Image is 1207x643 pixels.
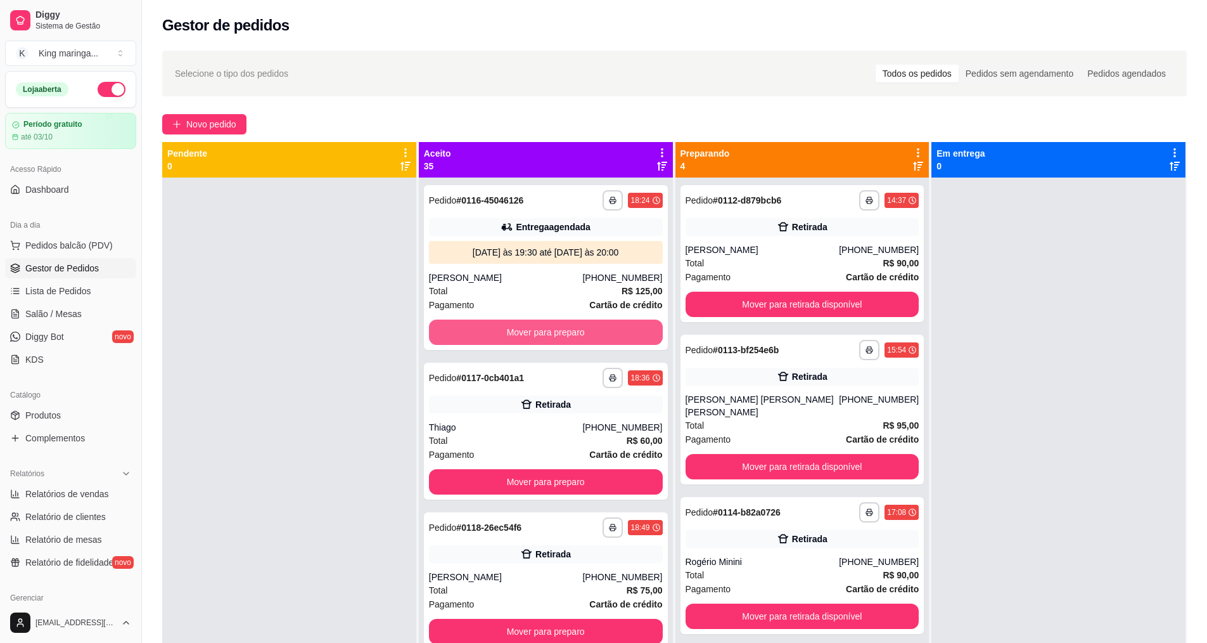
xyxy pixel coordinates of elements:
span: Diggy [35,10,131,21]
div: [PHONE_NUMBER] [839,244,919,256]
div: [PHONE_NUMBER] [839,555,919,568]
span: Total [429,284,448,298]
div: 18:36 [630,373,649,383]
button: Mover para retirada disponível [686,604,919,629]
button: Mover para preparo [429,320,663,345]
div: 14:37 [887,195,906,205]
button: Novo pedido [162,114,246,134]
span: Gestor de Pedidos [25,262,99,275]
a: Produtos [5,405,136,425]
div: Gerenciar [5,588,136,608]
a: Salão / Mesas [5,304,136,324]
span: K [16,47,29,60]
div: Todos os pedidos [876,65,959,82]
div: Retirada [792,221,827,233]
span: Pedidos balcão (PDV) [25,239,113,252]
span: Relatório de fidelidade [25,556,113,569]
strong: # 0114-b82a0726 [713,507,781,517]
button: Mover para preparo [429,469,663,495]
span: Total [686,419,705,432]
a: Dashboard [5,179,136,200]
strong: # 0118-26ec54f6 [456,523,521,533]
article: Período gratuito [23,120,82,129]
div: [PHONE_NUMBER] [582,421,662,434]
strong: # 0117-0cb401a1 [456,373,524,383]
span: Pedido [686,345,713,355]
div: 18:49 [630,523,649,533]
div: [DATE] às 19:30 até [DATE] às 20:00 [434,246,658,259]
button: Select a team [5,41,136,66]
strong: R$ 95,00 [883,420,919,431]
div: Pedidos agendados [1080,65,1173,82]
p: 35 [424,160,451,172]
a: Relatório de mesas [5,529,136,550]
button: Mover para retirada disponível [686,454,919,479]
span: Pagamento [686,432,731,446]
strong: Cartão de crédito [589,450,662,460]
strong: Cartão de crédito [846,584,919,594]
span: Pagamento [686,582,731,596]
span: Total [686,568,705,582]
div: King maringa ... [39,47,98,60]
span: Relatórios de vendas [25,488,109,500]
p: Aceito [424,147,451,160]
strong: # 0116-45046126 [456,195,523,205]
span: Total [429,583,448,597]
span: Total [429,434,448,448]
button: Mover para retirada disponível [686,292,919,317]
strong: R$ 75,00 [627,585,663,595]
strong: Cartão de crédito [846,272,919,282]
span: Dashboard [25,183,69,196]
strong: R$ 125,00 [622,286,663,296]
div: [PHONE_NUMBER] [839,393,919,419]
div: [PHONE_NUMBER] [582,271,662,284]
span: Salão / Mesas [25,308,82,320]
span: Pedido [686,195,713,205]
button: Pedidos balcão (PDV) [5,235,136,256]
div: [PERSON_NAME] [429,571,583,583]
strong: Cartão de crédito [846,434,919,445]
strong: # 0112-d879bcb6 [713,195,781,205]
div: 18:24 [630,195,649,205]
p: 0 [936,160,985,172]
span: Lista de Pedidos [25,285,91,297]
span: Relatórios [10,469,44,479]
strong: # 0113-bf254e6b [713,345,779,355]
article: até 03/10 [21,132,53,142]
div: Loja aberta [16,82,68,96]
a: Relatórios de vendas [5,484,136,504]
span: Pedido [429,523,457,533]
span: Relatório de mesas [25,533,102,546]
button: Alterar Status [98,82,125,97]
span: Pedido [429,195,457,205]
span: Sistema de Gestão [35,21,131,31]
p: 4 [680,160,730,172]
span: Relatório de clientes [25,510,106,523]
a: DiggySistema de Gestão [5,5,136,36]
a: Diggy Botnovo [5,327,136,347]
div: Dia a dia [5,215,136,235]
a: Período gratuitoaté 03/10 [5,113,136,149]
div: Retirada [792,370,827,383]
div: Catálogo [5,385,136,405]
span: Pedido [686,507,713,517]
span: Pagamento [429,298,475,312]
span: Produtos [25,409,61,422]
span: Diggy Bot [25,330,64,343]
div: Thiago [429,421,583,434]
a: Relatório de fidelidadenovo [5,552,136,573]
h2: Gestor de pedidos [162,15,290,36]
div: Retirada [792,533,827,545]
p: Preparando [680,147,730,160]
span: Pagamento [429,448,475,462]
span: plus [172,120,181,129]
strong: Cartão de crédito [589,300,662,310]
div: Acesso Rápido [5,159,136,179]
div: 17:08 [887,507,906,517]
span: Total [686,256,705,270]
button: [EMAIL_ADDRESS][DOMAIN_NAME] [5,607,136,638]
a: KDS [5,349,136,370]
span: Pagamento [429,597,475,611]
span: [EMAIL_ADDRESS][DOMAIN_NAME] [35,618,116,628]
span: Selecione o tipo dos pedidos [175,67,288,81]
